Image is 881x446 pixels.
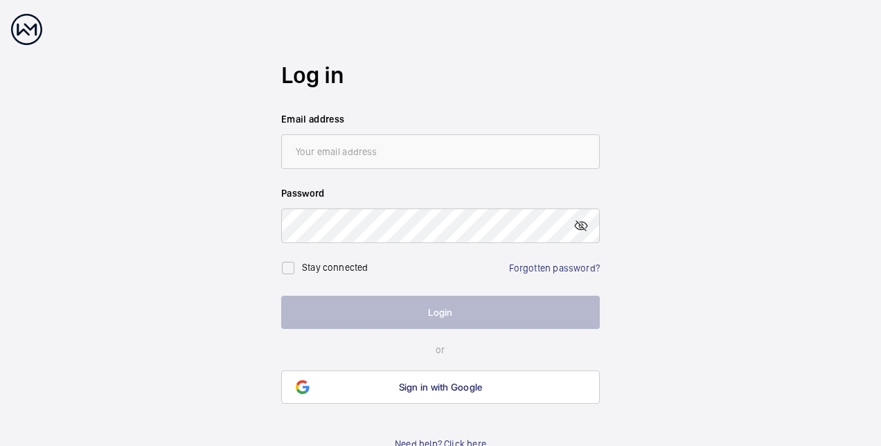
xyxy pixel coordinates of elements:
label: Password [281,186,600,200]
span: Sign in with Google [399,382,483,393]
p: or [281,343,600,357]
label: Stay connected [302,262,368,273]
input: Your email address [281,134,600,169]
button: Login [281,296,600,329]
label: Email address [281,112,600,126]
a: Forgotten password? [509,262,600,274]
h2: Log in [281,59,600,91]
